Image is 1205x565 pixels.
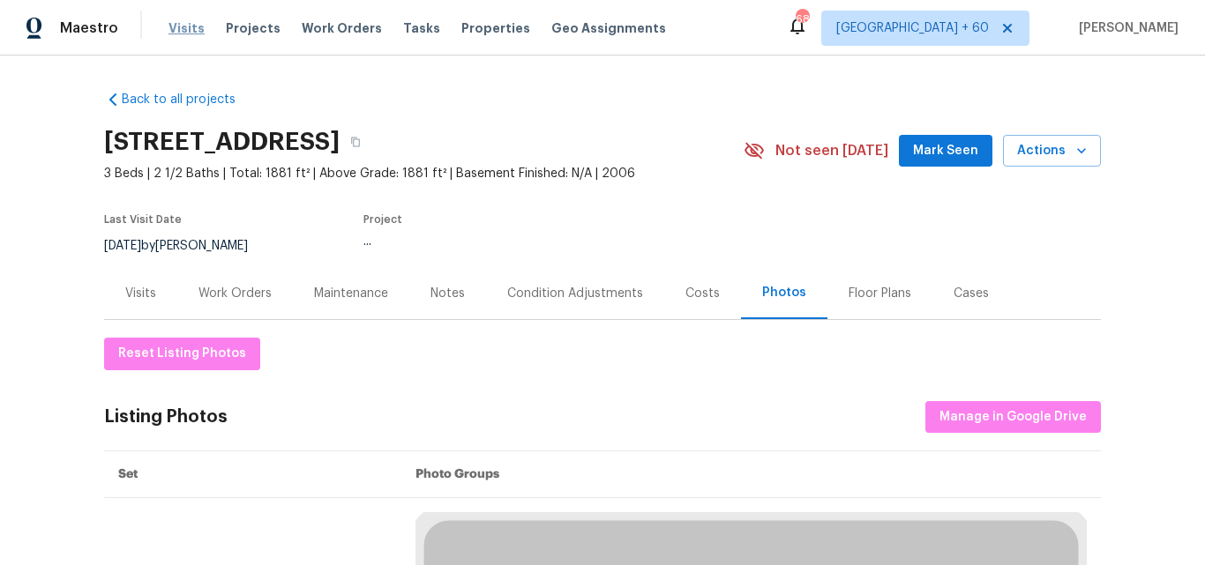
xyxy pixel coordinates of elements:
[104,338,260,370] button: Reset Listing Photos
[775,142,888,160] span: Not seen [DATE]
[363,214,402,225] span: Project
[1003,135,1101,167] button: Actions
[401,451,1101,498] th: Photo Groups
[302,19,382,37] span: Work Orders
[685,285,720,302] div: Costs
[939,406,1087,428] span: Manage in Google Drive
[198,285,272,302] div: Work Orders
[1017,140,1087,162] span: Actions
[104,214,182,225] span: Last Visit Date
[849,285,911,302] div: Floor Plans
[125,285,156,302] div: Visits
[104,235,269,256] div: by [PERSON_NAME]
[954,285,989,302] div: Cases
[913,140,978,162] span: Mark Seen
[836,19,989,37] span: [GEOGRAPHIC_DATA] + 60
[226,19,281,37] span: Projects
[925,401,1101,434] button: Manage in Google Drive
[430,285,465,302] div: Notes
[60,19,118,37] span: Maestro
[551,19,666,37] span: Geo Assignments
[403,22,440,34] span: Tasks
[104,91,273,108] a: Back to all projects
[104,240,141,252] span: [DATE]
[1072,19,1179,37] span: [PERSON_NAME]
[104,451,401,498] th: Set
[899,135,992,167] button: Mark Seen
[796,11,808,28] div: 681
[762,284,806,301] div: Photos
[104,165,744,182] span: 3 Beds | 2 1/2 Baths | Total: 1881 ft² | Above Grade: 1881 ft² | Basement Finished: N/A | 2006
[340,126,371,158] button: Copy Address
[168,19,205,37] span: Visits
[314,285,388,302] div: Maintenance
[507,285,643,302] div: Condition Adjustments
[104,133,340,151] h2: [STREET_ADDRESS]
[104,408,228,426] div: Listing Photos
[461,19,530,37] span: Properties
[363,235,702,248] div: ...
[118,343,246,365] span: Reset Listing Photos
